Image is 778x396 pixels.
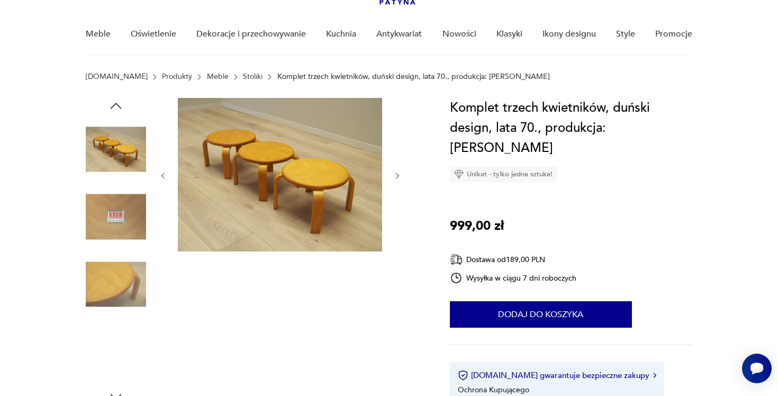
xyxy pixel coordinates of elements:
[86,119,146,179] img: Zdjęcie produktu Komplet trzech kwietników, duński design, lata 70., produkcja: Dania
[742,354,772,383] iframe: Smartsupp widget button
[450,216,504,236] p: 999,00 zł
[458,370,468,381] img: Ikona certyfikatu
[86,187,146,247] img: Zdjęcie produktu Komplet trzech kwietników, duński design, lata 70., produkcja: Dania
[450,301,632,328] button: Dodaj do koszyka
[450,98,693,158] h1: Komplet trzech kwietników, duński design, lata 70., produkcja: [PERSON_NAME]
[542,14,596,55] a: Ikony designu
[450,253,463,266] img: Ikona dostawy
[243,73,263,81] a: Stoliki
[653,373,656,378] img: Ikona strzałki w prawo
[131,14,176,55] a: Oświetlenie
[616,14,635,55] a: Style
[655,14,692,55] a: Promocje
[458,385,529,395] li: Ochrona Kupującego
[86,322,146,382] img: Zdjęcie produktu Komplet trzech kwietników, duński design, lata 70., produkcja: Dania
[162,73,192,81] a: Produkty
[326,14,356,55] a: Kuchnia
[277,73,550,81] p: Komplet trzech kwietników, duński design, lata 70., produkcja: [PERSON_NAME]
[450,166,557,182] div: Unikat - tylko jedna sztuka!
[86,254,146,314] img: Zdjęcie produktu Komplet trzech kwietników, duński design, lata 70., produkcja: Dania
[450,272,577,284] div: Wysyłka w ciągu 7 dni roboczych
[86,14,111,55] a: Meble
[178,98,382,251] img: Zdjęcie produktu Komplet trzech kwietników, duński design, lata 70., produkcja: Dania
[86,73,148,81] a: [DOMAIN_NAME]
[442,14,476,55] a: Nowości
[458,370,656,381] button: [DOMAIN_NAME] gwarantuje bezpieczne zakupy
[450,253,577,266] div: Dostawa od 189,00 PLN
[454,169,464,179] img: Ikona diamentu
[496,14,522,55] a: Klasyki
[196,14,306,55] a: Dekoracje i przechowywanie
[207,73,229,81] a: Meble
[376,14,422,55] a: Antykwariat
